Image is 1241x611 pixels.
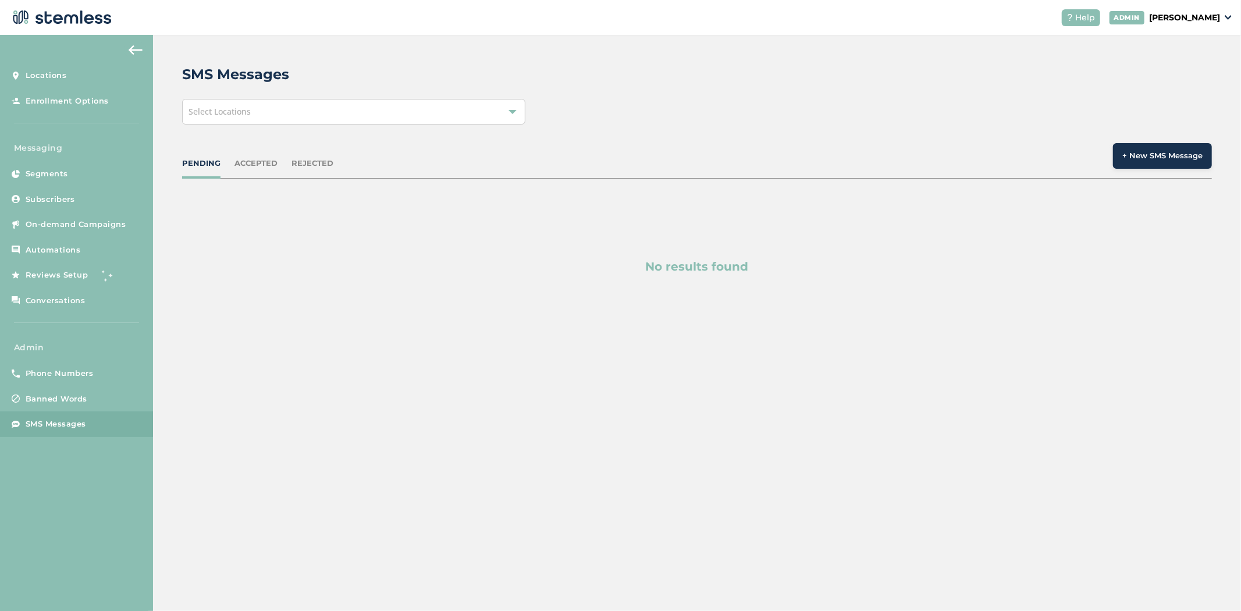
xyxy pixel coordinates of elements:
[26,368,94,379] span: Phone Numbers
[26,95,109,107] span: Enrollment Options
[97,264,120,287] img: glitter-stars-b7820f95.gif
[1122,150,1203,162] span: + New SMS Message
[26,194,75,205] span: Subscribers
[182,158,221,169] div: PENDING
[1149,12,1220,24] p: [PERSON_NAME]
[129,45,143,55] img: icon-arrow-back-accent-c549486e.svg
[26,70,67,81] span: Locations
[26,269,88,281] span: Reviews Setup
[291,158,333,169] div: REJECTED
[238,258,1156,275] p: No results found
[1076,12,1096,24] span: Help
[26,219,126,230] span: On-demand Campaigns
[26,168,68,180] span: Segments
[1110,11,1145,24] div: ADMIN
[1183,555,1241,611] iframe: Chat Widget
[9,6,112,29] img: logo-dark-0685b13c.svg
[26,244,81,256] span: Automations
[182,64,289,85] h2: SMS Messages
[26,295,86,307] span: Conversations
[1225,15,1232,20] img: icon_down-arrow-small-66adaf34.svg
[1113,143,1212,169] button: + New SMS Message
[234,158,278,169] div: ACCEPTED
[26,418,86,430] span: SMS Messages
[1066,14,1073,21] img: icon-help-white-03924b79.svg
[26,393,87,405] span: Banned Words
[189,106,251,117] span: Select Locations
